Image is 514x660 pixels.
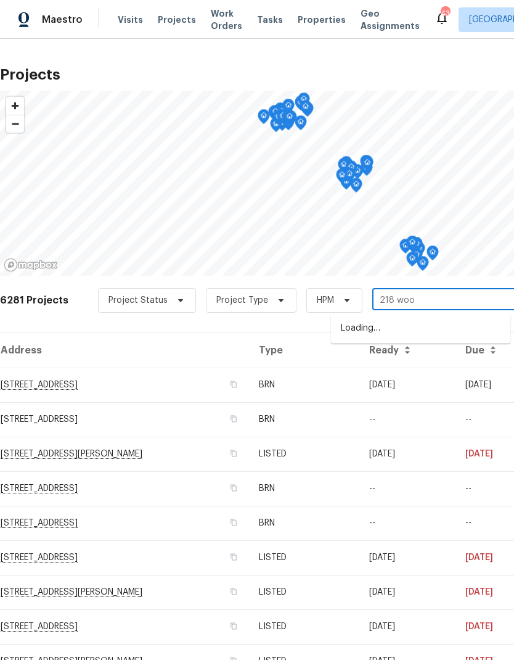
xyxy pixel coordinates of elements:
div: Map marker [258,109,270,128]
button: Copy Address [228,413,239,424]
div: Map marker [272,110,285,129]
div: Map marker [282,110,294,130]
td: [DATE] [359,437,455,471]
div: Map marker [277,109,289,128]
td: -- [359,506,455,540]
div: Map marker [295,115,307,134]
div: Map marker [350,178,362,197]
td: -- [359,402,455,437]
td: LISTED [249,575,360,609]
td: BRN [249,506,360,540]
button: Copy Address [228,586,239,597]
button: Copy Address [228,482,239,493]
td: LISTED [249,437,360,471]
span: Work Orders [211,7,242,32]
td: BRN [249,368,360,402]
th: Ready [359,333,455,368]
div: Map marker [417,256,429,275]
td: [DATE] [359,368,455,402]
div: Map marker [426,245,439,265]
td: BRN [249,402,360,437]
div: Map marker [268,105,280,125]
td: LISTED [249,540,360,575]
button: Copy Address [228,448,239,459]
div: Map marker [269,105,282,124]
td: [DATE] [359,609,455,644]
span: Project Status [108,294,168,307]
div: Map marker [284,110,296,129]
div: Map marker [340,156,353,175]
button: Copy Address [228,621,239,632]
div: Map marker [399,239,412,258]
button: Copy Address [228,379,239,390]
td: LISTED [249,609,360,644]
div: Map marker [274,102,287,122]
div: Map marker [338,158,350,177]
div: Map marker [275,105,288,124]
div: 43 [441,7,449,20]
div: Map marker [361,156,373,175]
input: Search projects [372,291,513,310]
div: Loading… [331,313,510,344]
div: Map marker [270,117,282,136]
div: Map marker [336,168,348,188]
span: Properties [298,14,346,26]
div: Map marker [295,96,307,115]
span: Geo Assignments [361,7,420,32]
td: -- [359,471,455,506]
button: Copy Address [228,517,239,528]
a: Mapbox homepage [4,258,58,272]
span: Projects [158,14,196,26]
button: Copy Address [228,551,239,563]
td: [DATE] [359,575,455,609]
div: Map marker [300,100,312,119]
div: Map marker [351,164,364,183]
div: Map marker [343,167,356,186]
span: Project Type [216,294,268,307]
button: Zoom out [6,115,24,133]
div: Map marker [298,93,310,112]
span: Visits [118,14,143,26]
span: Tasks [257,15,283,24]
th: Type [249,333,360,368]
td: [DATE] [359,540,455,575]
div: Map marker [406,236,418,255]
div: Map marker [345,160,357,179]
div: Map marker [406,252,418,271]
div: Map marker [360,155,372,174]
div: Map marker [282,99,295,118]
td: BRN [249,471,360,506]
span: HPM [317,294,334,307]
span: Maestro [42,14,83,26]
button: Zoom in [6,97,24,115]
